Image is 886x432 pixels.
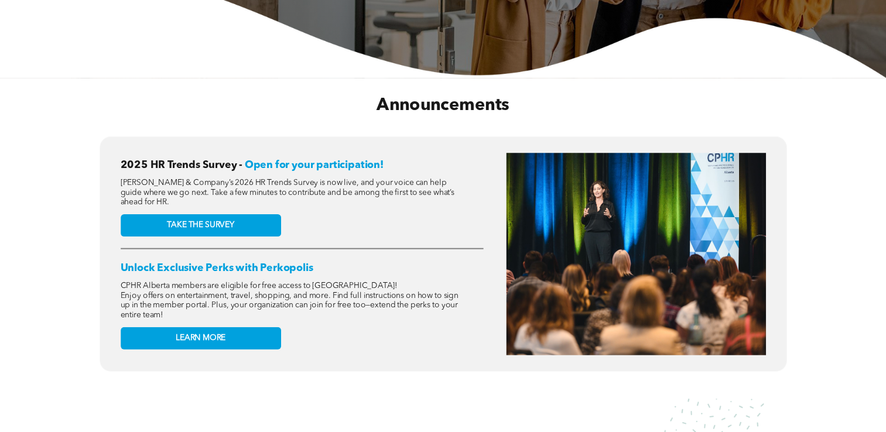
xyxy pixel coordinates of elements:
[176,333,225,343] span: LEARN MORE
[121,263,313,273] span: Unlock Exclusive Perks with Perkopolis
[121,214,281,236] a: TAKE THE SURVEY
[121,179,454,206] span: [PERSON_NAME] & Company’s 2026 HR Trends Survey is now live, and your voice can help guide where ...
[121,327,281,349] a: LEARN MORE
[121,282,398,290] span: CPHR Alberta members are eligible for free access to [GEOGRAPHIC_DATA]!
[377,97,509,114] span: Announcements
[121,160,242,170] span: 2025 HR Trends Survey -
[121,292,459,319] span: Enjoy offers on entertainment, travel, shopping, and more. Find full instructions on how to sign ...
[245,160,384,170] span: Open for your participation!
[167,220,234,230] span: TAKE THE SURVEY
